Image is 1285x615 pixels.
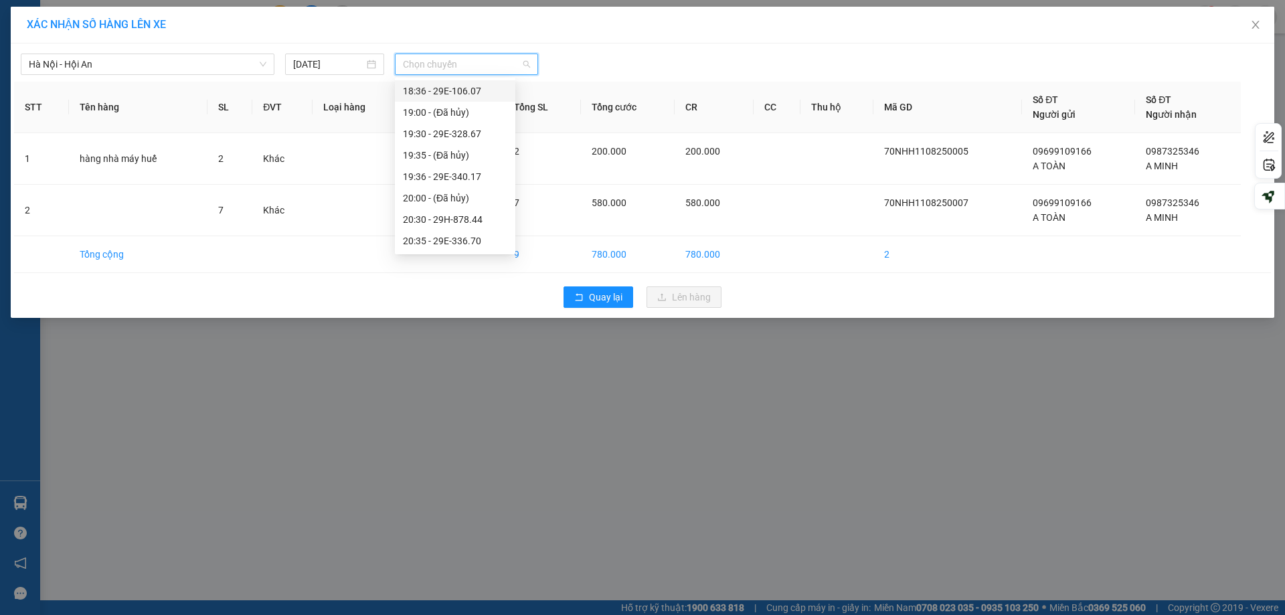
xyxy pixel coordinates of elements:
[403,148,507,163] div: 19:35 - (Đã hủy)
[675,236,754,273] td: 780.000
[293,57,364,72] input: 11/08/2025
[1033,109,1076,120] span: Người gửi
[218,153,224,164] span: 2
[581,82,674,133] th: Tổng cước
[1033,94,1058,105] span: Số ĐT
[589,290,622,304] span: Quay lại
[252,82,313,133] th: ĐVT
[403,105,507,120] div: 19:00 - (Đã hủy)
[1033,161,1065,171] span: A TOÀN
[564,286,633,308] button: rollbackQuay lại
[592,146,626,157] span: 200.000
[685,197,720,208] span: 580.000
[403,126,507,141] div: 19:30 - 29E-328.67
[1250,19,1261,30] span: close
[873,82,1022,133] th: Mã GD
[313,82,402,133] th: Loại hàng
[1146,146,1199,157] span: 0987325346
[884,146,968,157] span: 70NHH1108250005
[252,133,313,185] td: Khác
[514,146,519,157] span: 2
[503,236,582,273] td: 9
[1146,94,1171,105] span: Số ĐT
[800,82,873,133] th: Thu hộ
[884,197,968,208] span: 70NHH1108250007
[29,54,266,74] span: Hà Nội - Hội An
[685,146,720,157] span: 200.000
[403,84,507,98] div: 18:36 - 29E-106.07
[574,292,584,303] span: rollback
[403,169,507,184] div: 19:36 - 29E-340.17
[27,18,166,31] span: XÁC NHẬN SỐ HÀNG LÊN XE
[403,212,507,227] div: 20:30 - 29H-878.44
[1146,161,1178,171] span: A MINH
[1033,146,1092,157] span: 09699109166
[1237,7,1274,44] button: Close
[403,234,507,248] div: 20:35 - 29E-336.70
[69,236,207,273] td: Tổng cộng
[754,82,800,133] th: CC
[1033,197,1092,208] span: 09699109166
[873,236,1022,273] td: 2
[1146,109,1197,120] span: Người nhận
[592,197,626,208] span: 580.000
[403,191,507,205] div: 20:00 - (Đã hủy)
[403,54,530,74] span: Chọn chuyến
[69,133,207,185] td: hàng nhà máy huế
[1146,197,1199,208] span: 0987325346
[14,133,69,185] td: 1
[14,82,69,133] th: STT
[581,236,674,273] td: 780.000
[647,286,721,308] button: uploadLên hàng
[514,197,519,208] span: 7
[14,185,69,236] td: 2
[69,82,207,133] th: Tên hàng
[503,82,582,133] th: Tổng SL
[207,82,253,133] th: SL
[1146,212,1178,223] span: A MINH
[218,205,224,215] span: 7
[252,185,313,236] td: Khác
[1033,212,1065,223] span: A TOÀN
[675,82,754,133] th: CR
